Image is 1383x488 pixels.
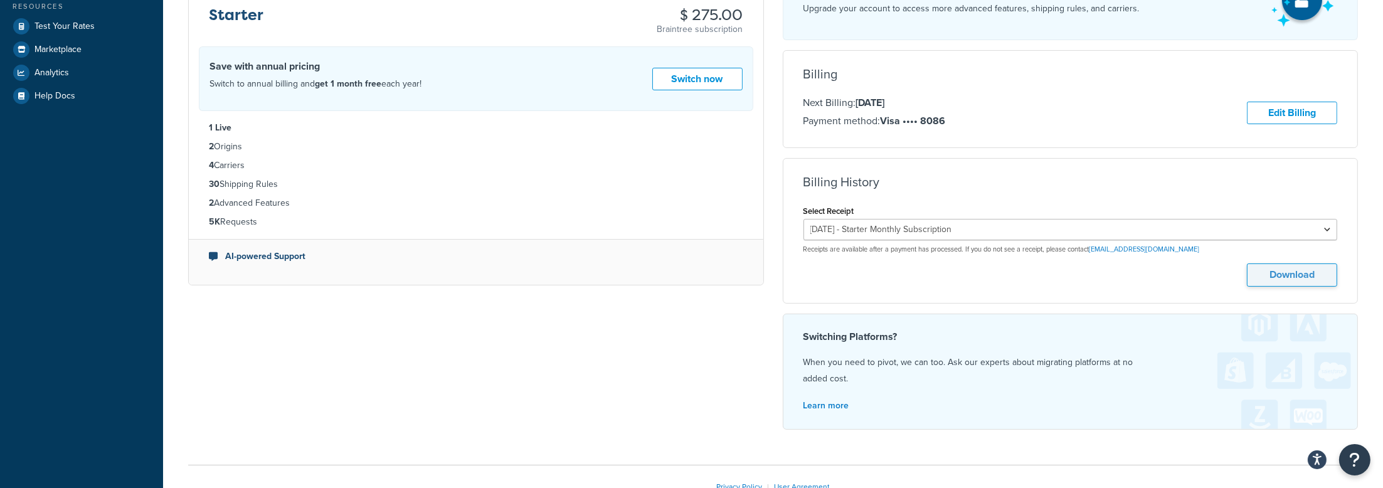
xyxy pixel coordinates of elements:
strong: 5K [209,215,220,228]
label: Select Receipt [803,206,854,216]
li: Requests [209,215,743,229]
li: AI-powered Support [209,250,743,263]
h4: Save with annual pricing [209,59,421,74]
p: Receipts are available after a payment has processed. If you do not see a receipt, please contact [803,245,1338,254]
strong: 30 [209,178,220,191]
a: Help Docs [9,85,154,107]
button: Download [1247,263,1337,287]
a: Switch now [652,68,743,91]
h3: $ 275.00 [657,7,743,23]
p: When you need to pivot, we can too. Ask our experts about migrating platforms at no added cost. [803,354,1338,387]
a: Learn more [803,399,849,412]
strong: 2 [209,140,214,153]
span: Analytics [34,68,69,78]
h4: Switching Platforms? [803,329,1338,344]
h3: Billing History [803,175,880,189]
a: Edit Billing [1247,102,1337,125]
button: Open Resource Center [1339,444,1370,475]
li: Shipping Rules [209,178,743,191]
span: Test Your Rates [34,21,95,32]
a: [EMAIL_ADDRESS][DOMAIN_NAME] [1089,244,1200,254]
p: Switch to annual billing and each year! [209,76,421,92]
strong: 4 [209,159,214,172]
li: Origins [209,140,743,154]
p: Braintree subscription [657,23,743,36]
h3: Starter [209,7,263,33]
a: Analytics [9,61,154,84]
p: Next Billing: [803,95,946,111]
span: Marketplace [34,45,82,55]
a: Marketplace [9,38,154,61]
h3: Billing [803,67,838,81]
li: Carriers [209,159,743,172]
strong: [DATE] [856,95,885,110]
span: Help Docs [34,91,75,102]
a: Test Your Rates [9,15,154,38]
div: Resources [9,1,154,12]
strong: get 1 month free [315,77,381,90]
strong: Visa •••• 8086 [881,114,946,128]
li: Advanced Features [209,196,743,210]
strong: 2 [209,196,214,210]
p: Payment method: [803,113,946,129]
strong: 1 Live [209,121,231,134]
